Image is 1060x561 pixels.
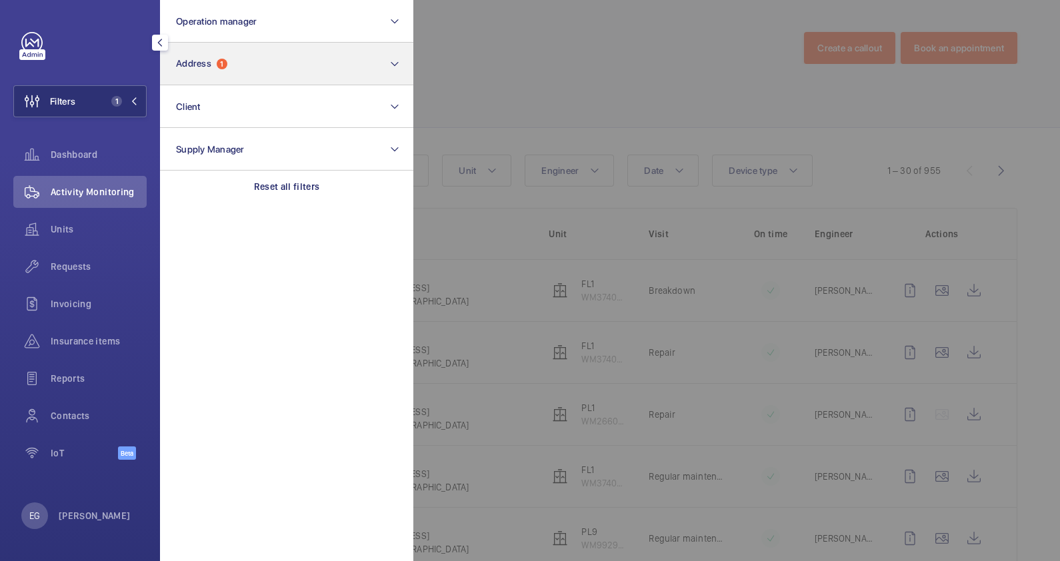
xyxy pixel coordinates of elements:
span: Filters [50,95,75,108]
span: 1 [111,96,122,107]
span: Beta [118,446,136,460]
span: IoT [51,446,118,460]
p: EG [29,509,40,522]
span: Insurance items [51,334,147,348]
span: Reports [51,372,147,385]
span: Contacts [51,409,147,422]
span: Invoicing [51,297,147,310]
span: Dashboard [51,148,147,161]
span: Units [51,223,147,236]
span: Requests [51,260,147,273]
span: Activity Monitoring [51,185,147,199]
button: Filters1 [13,85,147,117]
p: [PERSON_NAME] [59,509,131,522]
